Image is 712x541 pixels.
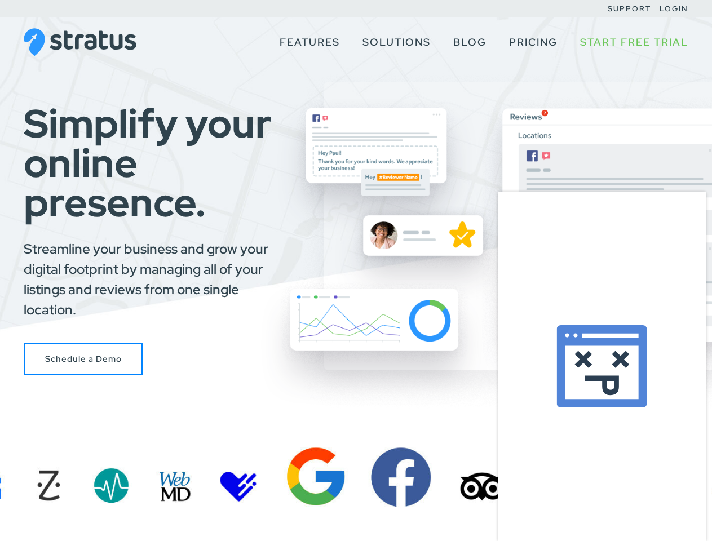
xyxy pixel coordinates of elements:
a: Solutions [362,32,431,53]
img: Stratus [24,28,136,56]
a: Pricing [509,32,558,53]
a: Features [280,32,340,53]
a: Support [608,4,651,14]
a: Start Free Trial [580,32,688,53]
img: Group of floating boxes showing Stratus features [261,73,712,409]
a: Login [660,4,688,14]
a: Blog [453,32,487,53]
nav: Primary [268,17,688,68]
h1: Simplify your online presence. [24,104,290,222]
iframe: HelpCrunch [495,189,712,541]
p: Streamline your business and grow your digital footprint by managing all of your listings and rev... [24,239,290,320]
a: Schedule a Stratus Demo with Us [24,343,143,376]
